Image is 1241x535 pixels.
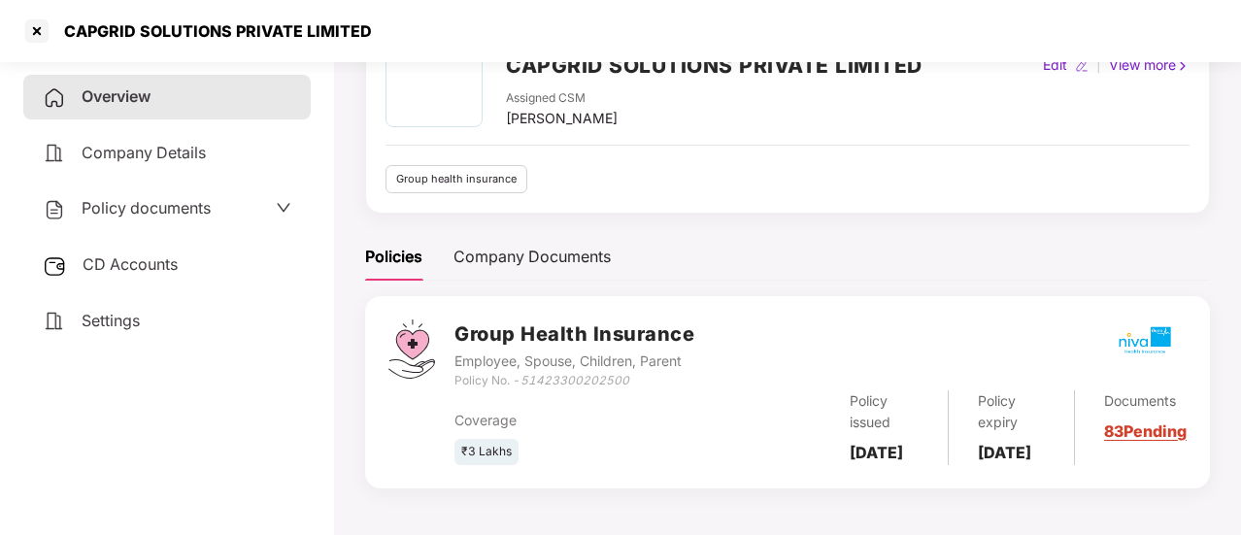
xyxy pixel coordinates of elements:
[82,86,151,106] span: Overview
[276,200,291,216] span: down
[978,443,1031,462] b: [DATE]
[978,390,1045,433] div: Policy expiry
[83,254,178,274] span: CD Accounts
[454,319,694,350] h3: Group Health Insurance
[43,142,66,165] img: svg+xml;base64,PHN2ZyB4bWxucz0iaHR0cDovL3d3dy53My5vcmcvMjAwMC9zdmciIHdpZHRoPSIyNCIgaGVpZ2h0PSIyNC...
[506,89,618,108] div: Assigned CSM
[1092,54,1105,76] div: |
[454,410,698,431] div: Coverage
[43,198,66,221] img: svg+xml;base64,PHN2ZyB4bWxucz0iaHR0cDovL3d3dy53My5vcmcvMjAwMC9zdmciIHdpZHRoPSIyNCIgaGVpZ2h0PSIyNC...
[1105,54,1193,76] div: View more
[43,310,66,333] img: svg+xml;base64,PHN2ZyB4bWxucz0iaHR0cDovL3d3dy53My5vcmcvMjAwMC9zdmciIHdpZHRoPSIyNCIgaGVpZ2h0PSIyNC...
[506,108,618,129] div: [PERSON_NAME]
[82,311,140,330] span: Settings
[1104,421,1187,441] a: 83 Pending
[454,351,694,372] div: Employee, Spouse, Children, Parent
[52,21,372,41] div: CAPGRID SOLUTIONS PRIVATE LIMITED
[454,439,519,465] div: ₹3 Lakhs
[43,86,66,110] img: svg+xml;base64,PHN2ZyB4bWxucz0iaHR0cDovL3d3dy53My5vcmcvMjAwMC9zdmciIHdpZHRoPSIyNCIgaGVpZ2h0PSIyNC...
[1104,390,1187,412] div: Documents
[82,198,211,217] span: Policy documents
[1176,59,1190,73] img: rightIcon
[520,373,629,387] i: 51423300202500
[1039,54,1071,76] div: Edit
[82,143,206,162] span: Company Details
[506,50,922,82] h2: CAPGRID SOLUTIONS PRIVATE LIMITED
[454,372,694,390] div: Policy No. -
[1111,306,1179,374] img: mbhicl.png
[365,245,422,269] div: Policies
[850,443,903,462] b: [DATE]
[388,319,435,379] img: svg+xml;base64,PHN2ZyB4bWxucz0iaHR0cDovL3d3dy53My5vcmcvMjAwMC9zdmciIHdpZHRoPSI0Ny43MTQiIGhlaWdodD...
[1075,59,1089,73] img: editIcon
[43,254,67,278] img: svg+xml;base64,PHN2ZyB3aWR0aD0iMjUiIGhlaWdodD0iMjQiIHZpZXdCb3g9IjAgMCAyNSAyNCIgZmlsbD0ibm9uZSIgeG...
[453,245,611,269] div: Company Documents
[386,165,527,193] div: Group health insurance
[850,390,918,433] div: Policy issued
